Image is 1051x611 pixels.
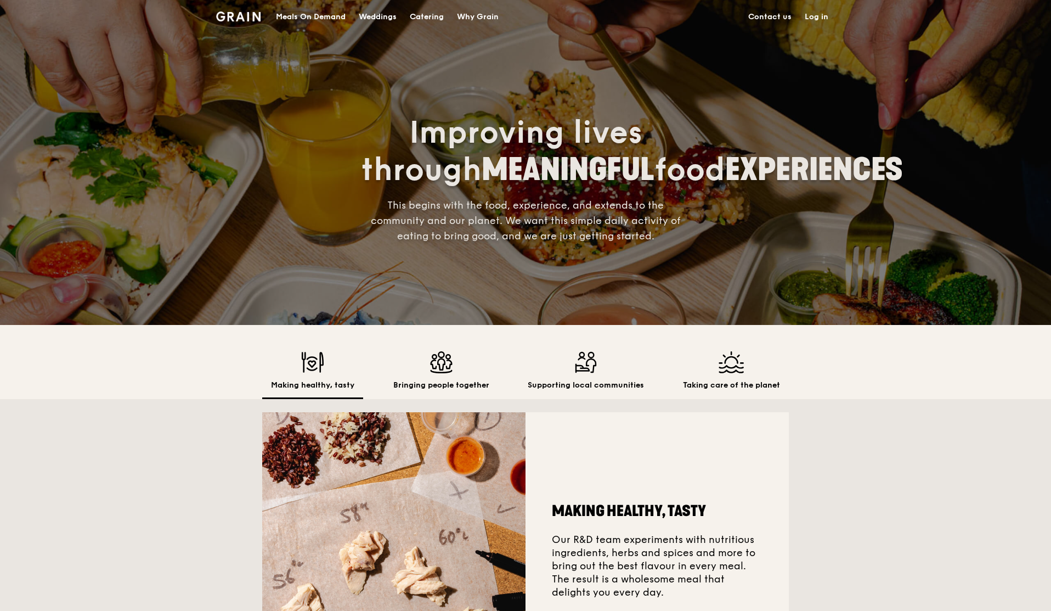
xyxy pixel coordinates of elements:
[528,351,644,373] img: Supporting local communities
[393,351,489,373] img: Bringing people together
[528,380,644,391] h2: Supporting local communities
[410,1,444,33] div: Catering
[725,152,903,188] span: EXPERIENCES
[276,1,346,33] div: Meals On Demand
[403,1,450,33] a: Catering
[552,501,762,521] h2: Making healthy, tasty
[352,1,403,33] a: Weddings
[450,1,505,33] a: Why Grain
[271,351,354,373] img: Making healthy, tasty
[393,380,489,391] h2: Bringing people together
[359,1,397,33] div: Weddings
[361,114,903,189] span: Improving lives through food
[371,199,681,242] span: This begins with the food, experience, and extends to the community and our planet. We want this ...
[798,1,835,33] a: Log in
[271,380,354,391] h2: Making healthy, tasty
[482,152,654,188] span: MEANINGFUL
[216,12,261,21] img: Grain
[683,351,780,373] img: Taking care of the planet
[683,380,780,391] h2: Taking care of the planet
[742,1,798,33] a: Contact us
[457,1,499,33] div: Why Grain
